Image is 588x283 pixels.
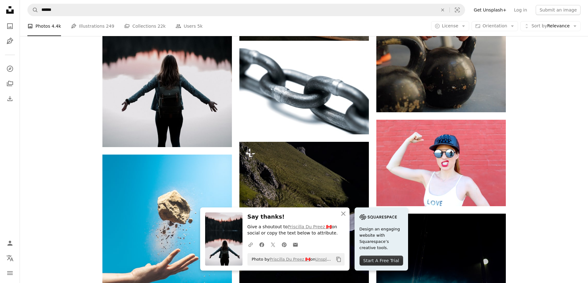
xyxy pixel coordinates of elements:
[4,92,16,105] a: Download History
[106,23,115,30] span: 249
[256,238,267,251] a: Share on Facebook
[247,224,345,236] p: Give a shoutout to on social or copy the text below to attribute.
[158,23,166,30] span: 22k
[360,256,403,266] div: Start A Free Trial
[442,23,459,28] span: License
[239,88,369,94] a: grey metal chain on white background
[360,226,403,251] span: Design an engaging website with Squarespace’s creative tools.
[510,5,531,15] a: Log in
[239,48,369,134] img: grey metal chain on white background
[176,16,203,36] a: Users 5k
[450,4,465,16] button: Visual search
[482,23,507,28] span: Orientation
[249,254,333,264] span: Photo by on
[102,233,232,238] a: person throwing rock
[531,23,547,28] span: Sort by
[27,4,465,16] form: Find visuals sitewide
[531,23,570,29] span: Relevance
[4,77,16,90] a: Collections
[290,238,301,251] a: Share over email
[270,257,310,262] a: Priscilla Du Preez 🇨🇦
[360,212,397,222] img: file-1705255347840-230a6ab5bca9image
[315,257,334,262] a: Unsplash
[470,5,510,15] a: Get Unsplash+
[4,35,16,47] a: Illustrations
[124,16,166,36] a: Collections 22k
[355,207,408,271] a: Design an engaging website with Squarespace’s creative tools.Start A Free Trial
[472,21,518,31] button: Orientation
[267,238,279,251] a: Share on Twitter
[102,47,232,53] a: woman standing while facing on body of water
[4,20,16,32] a: Photos
[4,267,16,279] button: Menu
[376,120,506,206] img: woman in white tank top wearing black sunglasses and blue and white fitted cap
[536,5,581,15] button: Submit an image
[4,252,16,264] button: Language
[197,23,203,30] span: 5k
[28,4,38,16] button: Search Unsplash
[71,16,114,36] a: Illustrations 249
[520,21,581,31] button: Sort byRelevance
[376,160,506,166] a: woman in white tank top wearing black sunglasses and blue and white fitted cap
[4,4,16,17] a: Home — Unsplash
[279,238,290,251] a: Share on Pinterest
[4,63,16,75] a: Explore
[431,21,469,31] button: License
[288,224,332,229] a: Priscilla Du Preez 🇨🇦
[436,4,449,16] button: Clear
[4,237,16,249] a: Log in / Sign up
[247,212,345,221] h3: Say thanks!
[333,254,344,265] button: Copy to clipboard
